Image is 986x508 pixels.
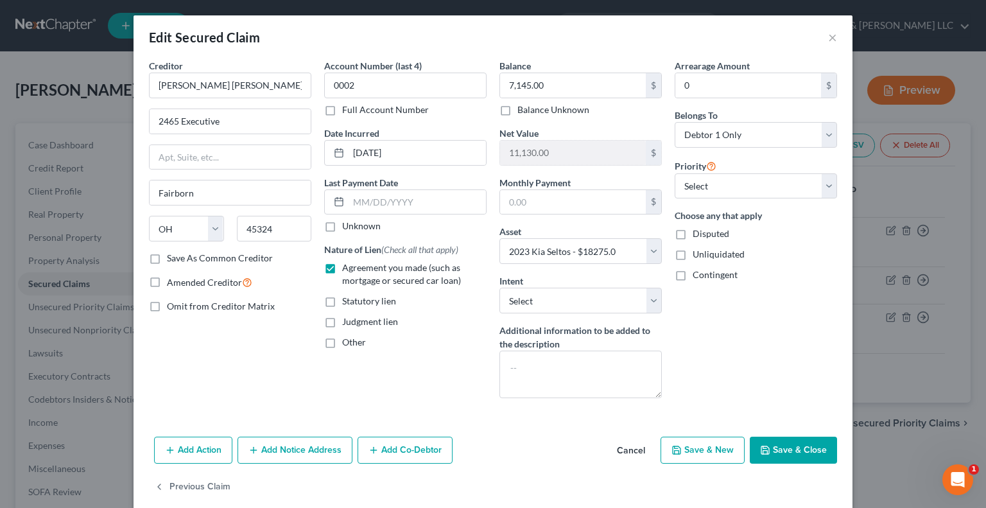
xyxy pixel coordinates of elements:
[349,190,486,215] input: MM/DD/YYYY
[342,295,396,306] span: Statutory lien
[324,176,398,189] label: Last Payment Date
[381,244,458,255] span: (Check all that apply)
[675,158,716,173] label: Priority
[324,73,487,98] input: XXXX
[150,180,311,205] input: Enter city...
[828,30,837,45] button: ×
[167,301,275,311] span: Omit from Creditor Matrix
[150,109,311,134] input: Enter address...
[324,59,422,73] label: Account Number (last 4)
[607,438,655,464] button: Cancel
[750,437,837,464] button: Save & Close
[675,209,837,222] label: Choose any that apply
[500,141,646,165] input: 0.00
[499,226,521,237] span: Asset
[499,324,662,351] label: Additional information to be added to the description
[342,316,398,327] span: Judgment lien
[358,437,453,464] button: Add Co-Debtor
[167,252,273,265] label: Save As Common Creditor
[500,190,646,215] input: 0.00
[238,437,352,464] button: Add Notice Address
[675,110,718,121] span: Belongs To
[324,127,379,140] label: Date Incurred
[149,60,183,71] span: Creditor
[499,127,539,140] label: Net Value
[500,73,646,98] input: 0.00
[646,73,661,98] div: $
[154,474,230,501] button: Previous Claim
[661,437,745,464] button: Save & New
[821,73,836,98] div: $
[675,59,750,73] label: Arrearage Amount
[517,103,589,116] label: Balance Unknown
[324,243,458,256] label: Nature of Lien
[342,262,461,286] span: Agreement you made (such as mortgage or secured car loan)
[167,277,242,288] span: Amended Creditor
[499,59,531,73] label: Balance
[342,103,429,116] label: Full Account Number
[693,228,729,239] span: Disputed
[646,190,661,215] div: $
[675,73,821,98] input: 0.00
[237,216,312,241] input: Enter zip...
[693,249,745,259] span: Unliquidated
[342,220,381,232] label: Unknown
[349,141,486,165] input: MM/DD/YYYY
[693,269,738,280] span: Contingent
[149,28,260,46] div: Edit Secured Claim
[969,464,979,475] span: 1
[646,141,661,165] div: $
[149,73,311,98] input: Search creditor by name...
[499,274,523,288] label: Intent
[499,176,571,189] label: Monthly Payment
[942,464,973,495] iframe: Intercom live chat
[150,145,311,170] input: Apt, Suite, etc...
[154,437,232,464] button: Add Action
[342,337,366,347] span: Other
